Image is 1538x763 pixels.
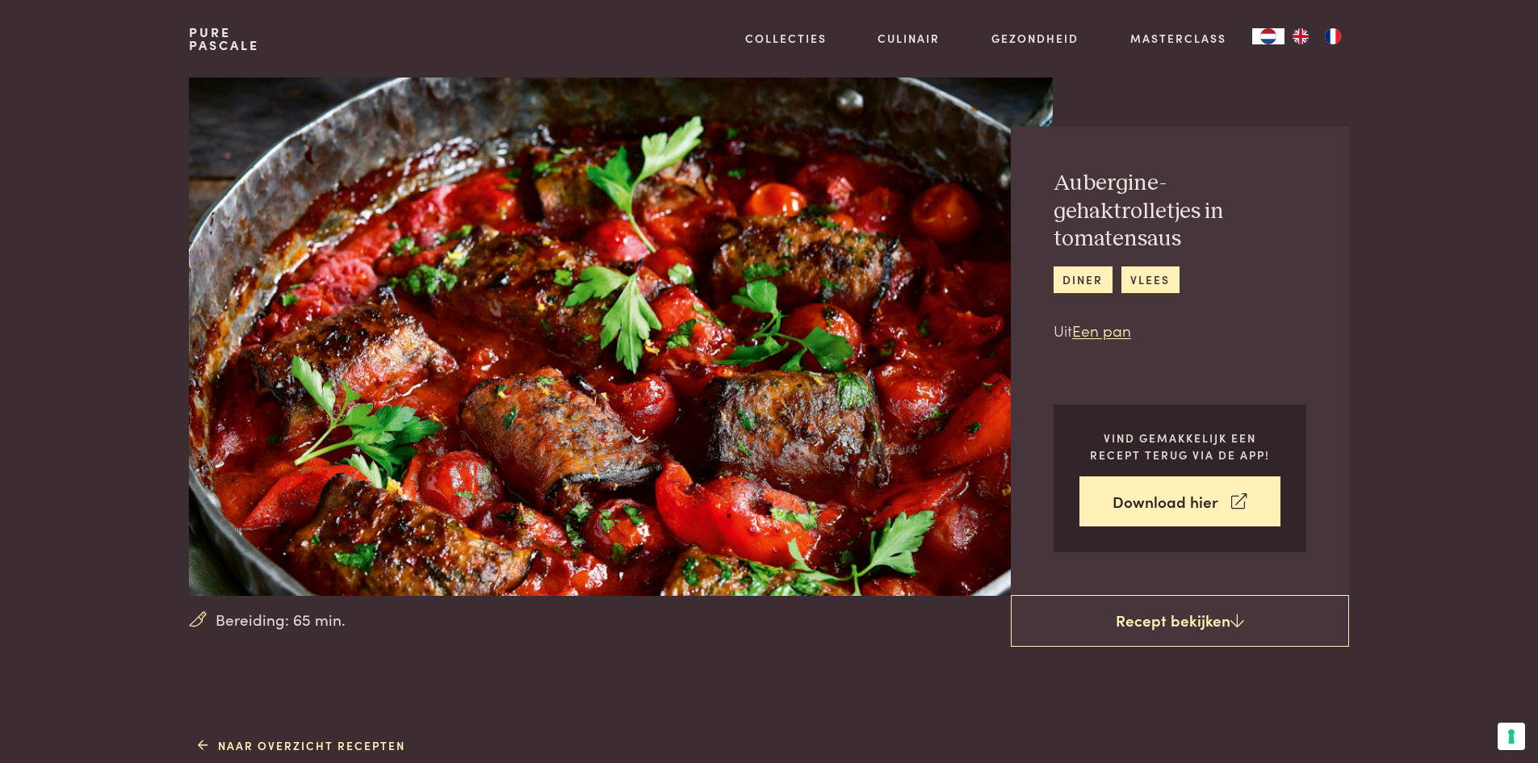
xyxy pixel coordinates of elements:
a: Culinair [878,30,940,47]
ul: Language list [1284,28,1349,44]
a: Recept bekijken [1011,595,1349,647]
button: Uw voorkeuren voor toestemming voor trackingtechnologieën [1498,723,1525,750]
div: Language [1252,28,1284,44]
a: Een pan [1072,319,1131,341]
h2: Aubergine-gehaktrolletjes in tomatensaus [1054,170,1306,254]
a: FR [1317,28,1349,44]
a: PurePascale [189,26,259,52]
a: vlees [1121,266,1180,293]
a: EN [1284,28,1317,44]
a: NL [1252,28,1284,44]
span: Bereiding: 65 min. [216,608,346,631]
p: Uit [1054,319,1306,342]
a: Collecties [745,30,827,47]
a: Masterclass [1130,30,1226,47]
a: diner [1054,266,1113,293]
a: Gezondheid [991,30,1079,47]
a: Naar overzicht recepten [198,737,405,754]
a: Download hier [1079,476,1280,527]
img: Aubergine-gehaktrolletjes in tomatensaus [189,78,1052,596]
aside: Language selected: Nederlands [1252,28,1349,44]
p: Vind gemakkelijk een recept terug via de app! [1079,430,1280,463]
